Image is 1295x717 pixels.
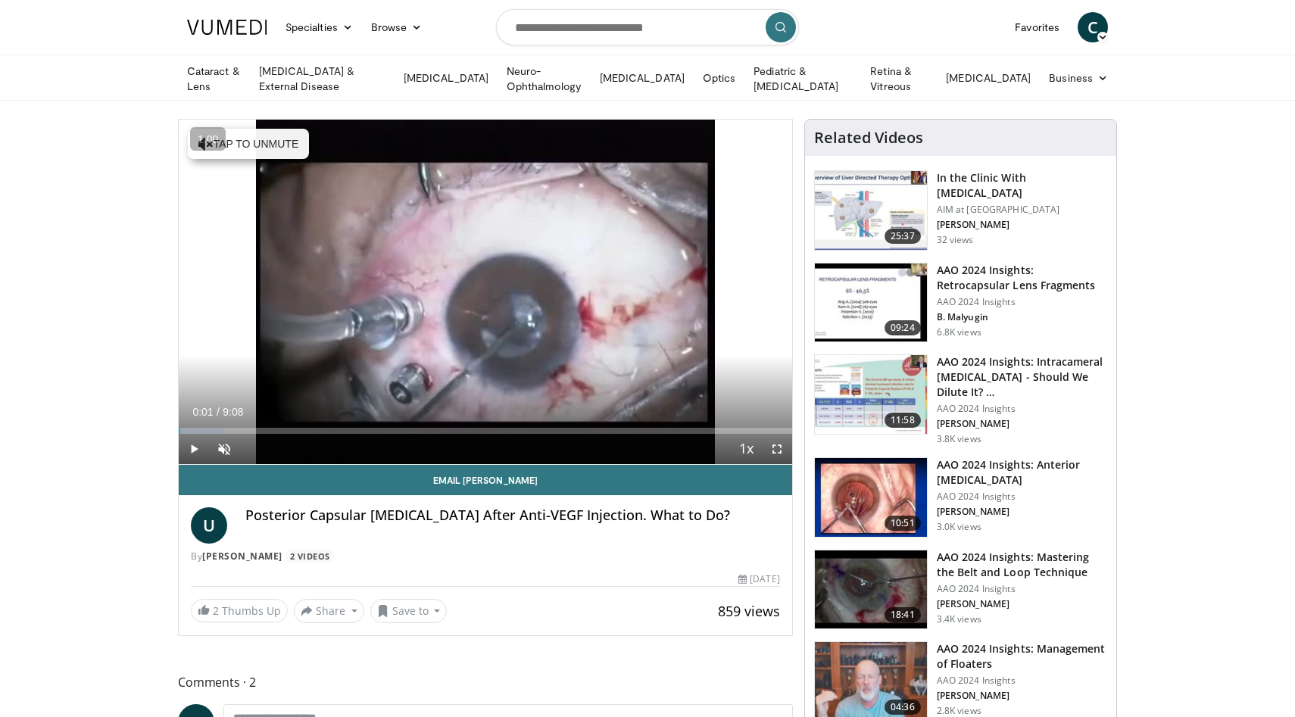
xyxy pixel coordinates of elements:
p: 2.8K views [937,705,981,717]
span: 09:24 [885,320,921,335]
a: [MEDICAL_DATA] [591,63,694,93]
a: 25:37 In the Clinic With [MEDICAL_DATA] AIM at [GEOGRAPHIC_DATA] [PERSON_NAME] 32 views [814,170,1107,251]
a: Retina & Vitreous [861,64,937,94]
span: 04:36 [885,700,921,715]
span: 859 views [718,602,780,620]
p: AAO 2024 Insights [937,403,1107,415]
a: Specialties [276,12,362,42]
p: AAO 2024 Insights [937,296,1107,308]
img: fd942f01-32bb-45af-b226-b96b538a46e6.150x105_q85_crop-smart_upscale.jpg [815,458,927,537]
img: 79b7ca61-ab04-43f8-89ee-10b6a48a0462.150x105_q85_crop-smart_upscale.jpg [815,171,927,250]
span: / [217,406,220,418]
video-js: Video Player [179,120,792,465]
h3: AAO 2024 Insights: Mastering the Belt and Loop Technique [937,550,1107,580]
p: [PERSON_NAME] [937,690,1107,702]
h4: Posterior Capsular [MEDICAL_DATA] After Anti-VEGF Injection. What to Do? [245,507,780,524]
a: [MEDICAL_DATA] [937,63,1040,93]
img: de733f49-b136-4bdc-9e00-4021288efeb7.150x105_q85_crop-smart_upscale.jpg [815,355,927,434]
a: [PERSON_NAME] [202,550,282,563]
button: Fullscreen [762,434,792,464]
a: Optics [694,63,744,93]
span: Comments 2 [178,672,793,692]
p: AIM at [GEOGRAPHIC_DATA] [937,204,1107,216]
a: U [191,507,227,544]
button: Unmute [209,434,239,464]
h3: AAO 2024 Insights: Intracameral [MEDICAL_DATA] - Should We Dilute It? … [937,354,1107,400]
a: 11:58 AAO 2024 Insights: Intracameral [MEDICAL_DATA] - Should We Dilute It? … AAO 2024 Insights [... [814,354,1107,445]
span: 25:37 [885,229,921,244]
p: [PERSON_NAME] [937,506,1107,518]
button: Play [179,434,209,464]
a: 2 Videos [285,550,335,563]
p: 3.4K views [937,613,981,625]
p: 32 views [937,234,974,246]
button: Share [294,599,364,623]
img: 22a3a3a3-03de-4b31-bd81-a17540334f4a.150x105_q85_crop-smart_upscale.jpg [815,550,927,629]
p: 6.8K views [937,326,981,338]
a: 10:51 AAO 2024 Insights: Anterior [MEDICAL_DATA] AAO 2024 Insights [PERSON_NAME] 3.0K views [814,457,1107,538]
span: 10:51 [885,516,921,531]
a: 09:24 AAO 2024 Insights: Retrocapsular Lens Fragments AAO 2024 Insights B. Malyugin 6.8K views [814,263,1107,343]
span: 11:58 [885,413,921,428]
p: 3.8K views [937,433,981,445]
p: 3.0K views [937,521,981,533]
span: 18:41 [885,607,921,622]
a: Email [PERSON_NAME] [179,465,792,495]
input: Search topics, interventions [496,9,799,45]
a: [MEDICAL_DATA] & External Disease [250,64,395,94]
p: [PERSON_NAME] [937,418,1107,430]
h4: Related Videos [814,129,923,147]
a: 18:41 AAO 2024 Insights: Mastering the Belt and Loop Technique AAO 2024 Insights [PERSON_NAME] 3.... [814,550,1107,630]
p: AAO 2024 Insights [937,491,1107,503]
a: Cataract & Lens [178,64,250,94]
a: Neuro-Ophthalmology [498,64,591,94]
a: C [1078,12,1108,42]
p: AAO 2024 Insights [937,583,1107,595]
button: Save to [370,599,448,623]
span: 9:08 [223,406,243,418]
h3: AAO 2024 Insights: Anterior [MEDICAL_DATA] [937,457,1107,488]
img: 01f52a5c-6a53-4eb2-8a1d-dad0d168ea80.150x105_q85_crop-smart_upscale.jpg [815,263,927,342]
h3: AAO 2024 Insights: Retrocapsular Lens Fragments [937,263,1107,293]
button: Tap to unmute [188,129,309,159]
button: Playback Rate [732,434,762,464]
a: 2 Thumbs Up [191,599,288,622]
img: VuMedi Logo [187,20,267,35]
a: Business [1040,63,1117,93]
h3: AAO 2024 Insights: Management of Floaters [937,641,1107,672]
h3: In the Clinic With [MEDICAL_DATA] [937,170,1107,201]
p: [PERSON_NAME] [937,219,1107,231]
p: [PERSON_NAME] [937,598,1107,610]
a: Pediatric & [MEDICAL_DATA] [744,64,861,94]
a: [MEDICAL_DATA] [395,63,498,93]
a: Favorites [1006,12,1069,42]
div: [DATE] [738,572,779,586]
div: Progress Bar [179,428,792,434]
span: 2 [213,603,219,618]
p: B. Malyugin [937,311,1107,323]
span: 0:01 [192,406,213,418]
p: AAO 2024 Insights [937,675,1107,687]
a: Browse [362,12,432,42]
div: By [191,550,780,563]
